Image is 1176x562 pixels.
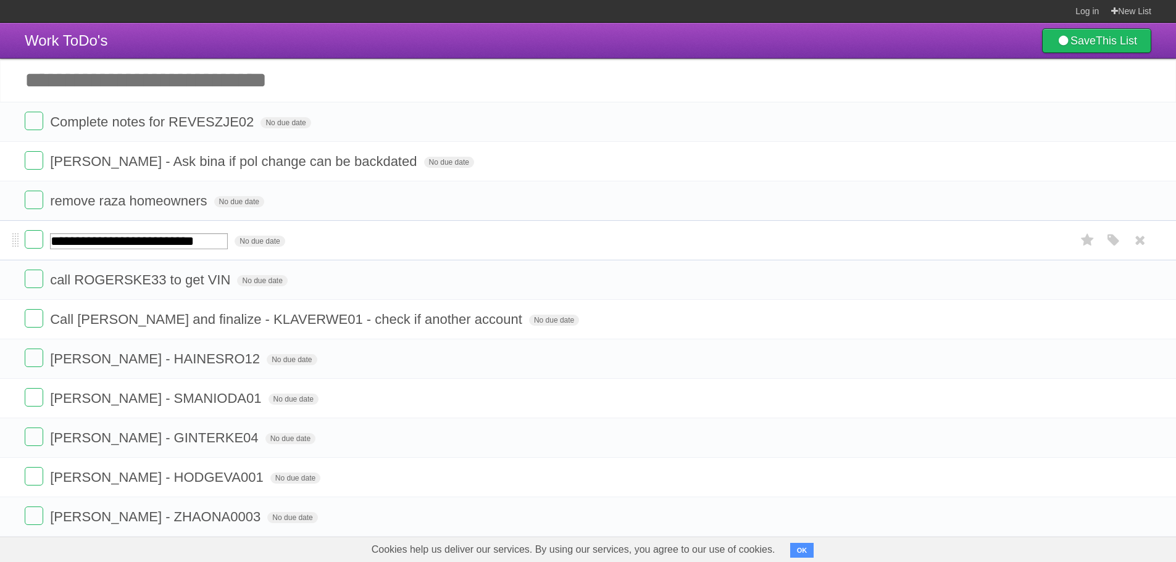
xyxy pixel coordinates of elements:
span: [PERSON_NAME] - ZHAONA0003 [50,509,264,524]
a: SaveThis List [1042,28,1151,53]
span: Work ToDo's [25,32,107,49]
span: Cookies help us deliver our services. By using our services, you agree to our use of cookies. [359,537,788,562]
span: No due date [214,196,264,207]
span: No due date [237,275,287,286]
label: Done [25,506,43,525]
span: No due date [269,394,319,405]
button: OK [790,543,814,558]
span: remove raza homeowners [50,193,210,209]
span: No due date [235,236,285,247]
label: Done [25,112,43,130]
label: Done [25,309,43,328]
span: [PERSON_NAME] - HAINESRO12 [50,351,263,366]
span: [PERSON_NAME] - HODGEVA001 [50,469,267,485]
label: Done [25,428,43,446]
label: Done [25,151,43,170]
span: Call [PERSON_NAME] and finalize - KLAVERWE01 - check if another account [50,312,525,327]
span: No due date [270,473,320,484]
span: No due date [265,433,315,444]
span: Complete notes for REVESZJE02 [50,114,257,130]
span: [PERSON_NAME] - Ask bina if pol change can be backdated [50,154,420,169]
label: Done [25,270,43,288]
label: Done [25,191,43,209]
label: Done [25,388,43,407]
label: Done [25,349,43,367]
span: [PERSON_NAME] - GINTERKE04 [50,430,261,445]
span: No due date [529,315,579,326]
b: This List [1096,35,1137,47]
label: Star task [1076,230,1099,250]
span: No due date [424,157,474,168]
span: [PERSON_NAME] - SMANIODA01 [50,391,264,406]
span: call ROGERSKE33 to get VIN [50,272,233,287]
label: Done [25,230,43,249]
span: No due date [267,512,317,523]
span: No due date [267,354,317,365]
label: Done [25,467,43,486]
span: No due date [261,117,311,128]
